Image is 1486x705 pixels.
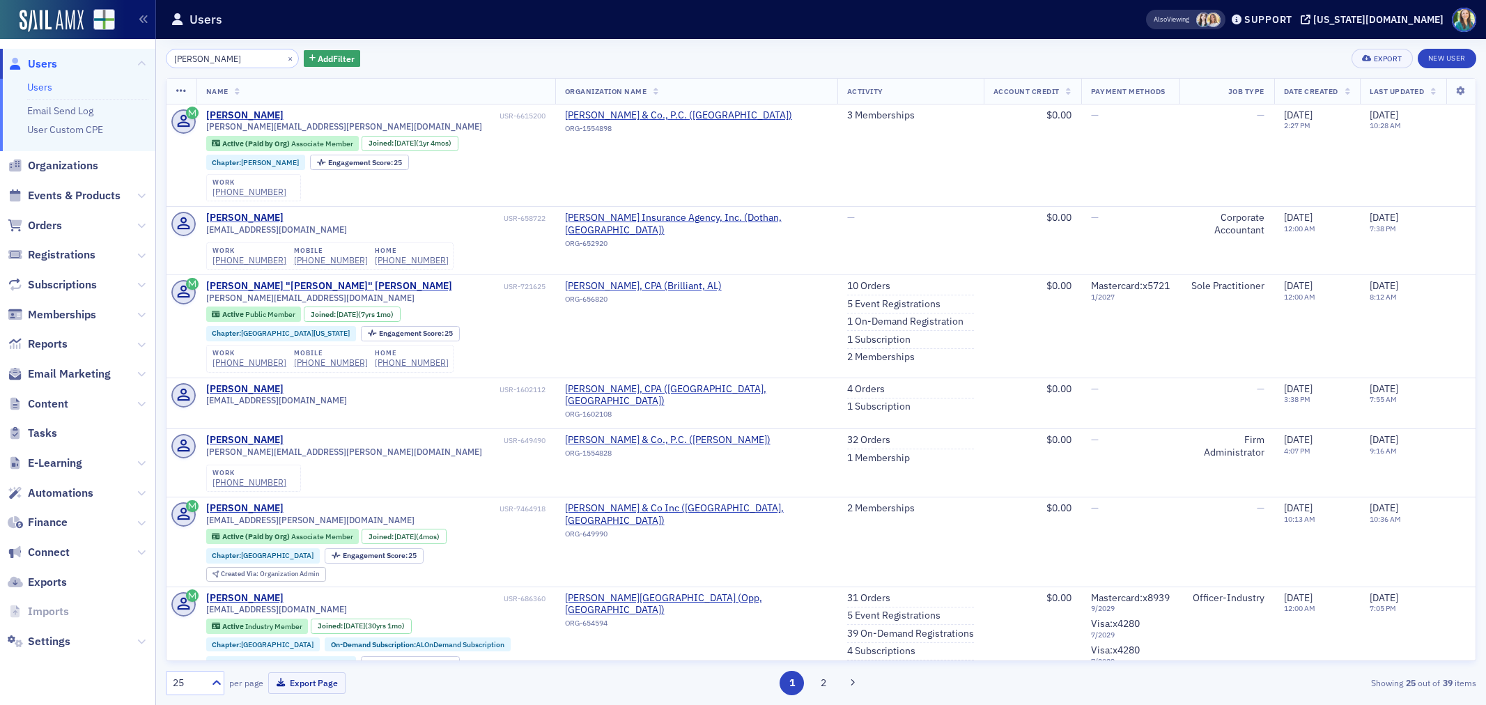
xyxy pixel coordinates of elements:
a: Chapter:[GEOGRAPHIC_DATA][US_STATE] [212,329,350,338]
a: [PERSON_NAME] & Co., P.C. ([GEOGRAPHIC_DATA]) [565,109,792,122]
a: [PERSON_NAME] [206,434,284,447]
a: [PHONE_NUMBER] [212,357,286,368]
div: Chapter: [206,656,357,672]
div: Export [1374,55,1402,63]
a: [PHONE_NUMBER] [212,477,286,488]
span: $0.00 [1046,433,1071,446]
a: 10 Orders [847,280,890,293]
div: Showing out of items [1049,676,1476,689]
span: Sarah Lowery [1196,13,1211,27]
a: Settings [8,634,70,649]
div: Engagement Score: 25 [361,326,460,341]
div: Joined: 2025-05-01 00:00:00 [362,529,447,544]
div: (1yr 4mos) [394,139,451,148]
strong: 25 [1403,676,1418,689]
div: 25 [173,676,203,690]
span: Payment Methods [1091,86,1166,96]
a: Subscriptions [8,277,97,293]
div: ORG-1554828 [565,449,771,463]
span: [DATE] [1284,279,1313,292]
a: Chapter:[GEOGRAPHIC_DATA] [212,640,314,649]
div: Sole Practitioner [1189,280,1264,293]
a: Orders [8,218,62,233]
div: work [212,469,286,477]
a: Tasks [8,426,57,441]
span: [DATE] [1370,433,1398,446]
button: [US_STATE][DOMAIN_NAME] [1301,15,1448,24]
a: Active (Paid by Org) Associate Member [212,532,353,541]
span: Activity [847,86,883,96]
div: USR-721625 [454,282,545,291]
div: [PHONE_NUMBER] [212,255,286,265]
span: — [1257,382,1264,395]
span: Users [28,56,57,72]
span: [DATE] [1284,211,1313,224]
span: Profile [1452,8,1476,32]
span: Mastercard : x8939 [1091,591,1170,604]
time: 12:00 AM [1284,224,1315,233]
div: USR-686360 [286,594,545,603]
a: 4 Subscriptions [847,645,915,658]
div: Created Via: Organization Admin [206,567,326,582]
div: USR-6615200 [286,111,545,121]
span: [DATE] [1370,591,1398,604]
a: [PERSON_NAME] & Co., P.C. ([PERSON_NAME]) [565,434,771,447]
span: Settings [28,634,70,649]
div: ORG-652920 [565,239,828,253]
span: Connect [28,545,70,560]
a: 31 Orders [847,592,890,605]
span: — [1091,382,1099,395]
div: ORG-649990 [565,529,828,543]
a: Registrations [8,247,95,263]
span: William E. Barnett, CPA (Hot Springs, AR) [565,383,828,408]
span: [DATE] [1284,591,1313,604]
div: USR-649490 [286,436,545,445]
div: Chapter: [206,548,320,564]
div: USR-1602112 [286,385,545,394]
a: Chapter:[GEOGRAPHIC_DATA] [212,551,314,560]
span: [DATE] [1370,502,1398,514]
a: [PHONE_NUMBER] [212,187,286,197]
span: Chapter : [212,659,241,669]
span: Bethany Booth [1206,13,1221,27]
time: 7:55 AM [1370,394,1397,404]
span: [PERSON_NAME][EMAIL_ADDRESS][DOMAIN_NAME] [206,293,415,303]
div: Chapter: [206,155,306,170]
a: [PERSON_NAME] [206,383,284,396]
div: [PERSON_NAME] "[PERSON_NAME]" [PERSON_NAME] [206,280,452,293]
button: Export Page [268,672,346,694]
div: ORG-656820 [565,295,722,309]
a: 3 Memberships [847,109,915,122]
button: 2 [812,671,836,695]
span: [EMAIL_ADDRESS][DOMAIN_NAME] [206,395,347,405]
div: Active (Paid by Org): Active (Paid by Org): Associate Member [206,136,359,151]
div: (4mos) [394,532,440,541]
span: Account Credit [993,86,1060,96]
a: [PERSON_NAME] Insurance Agency, Inc. (Dothan, [GEOGRAPHIC_DATA]) [565,212,828,236]
div: USR-7464918 [286,504,545,513]
a: On-Demand Subscription:ALOnDemand Subscription [331,640,504,649]
span: — [847,211,855,224]
span: Kassouf & Co Inc (Birmingham, AL) [565,502,828,527]
span: Engagement Score : [379,659,445,669]
a: Memberships [8,307,96,323]
span: Barnett Insurance Agency, Inc. (Dothan, AL) [565,212,828,236]
span: Joined : [311,310,337,319]
span: Finance [28,515,68,530]
span: Organization Name [565,86,647,96]
a: Organizations [8,158,98,173]
span: Associate Member [291,532,353,541]
span: [DATE] [1284,382,1313,395]
span: 7 / 2029 [1091,630,1170,640]
span: Engagement Score : [343,550,409,560]
a: Active Industry Member [212,621,302,630]
a: [PERSON_NAME] [206,592,284,605]
button: Export [1352,49,1412,68]
div: (30yrs 1mo) [343,621,405,630]
span: E-Learning [28,456,82,471]
div: On-Demand Subscription: [325,637,511,651]
span: $0.00 [1046,502,1071,514]
time: 9:16 AM [1370,446,1397,456]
